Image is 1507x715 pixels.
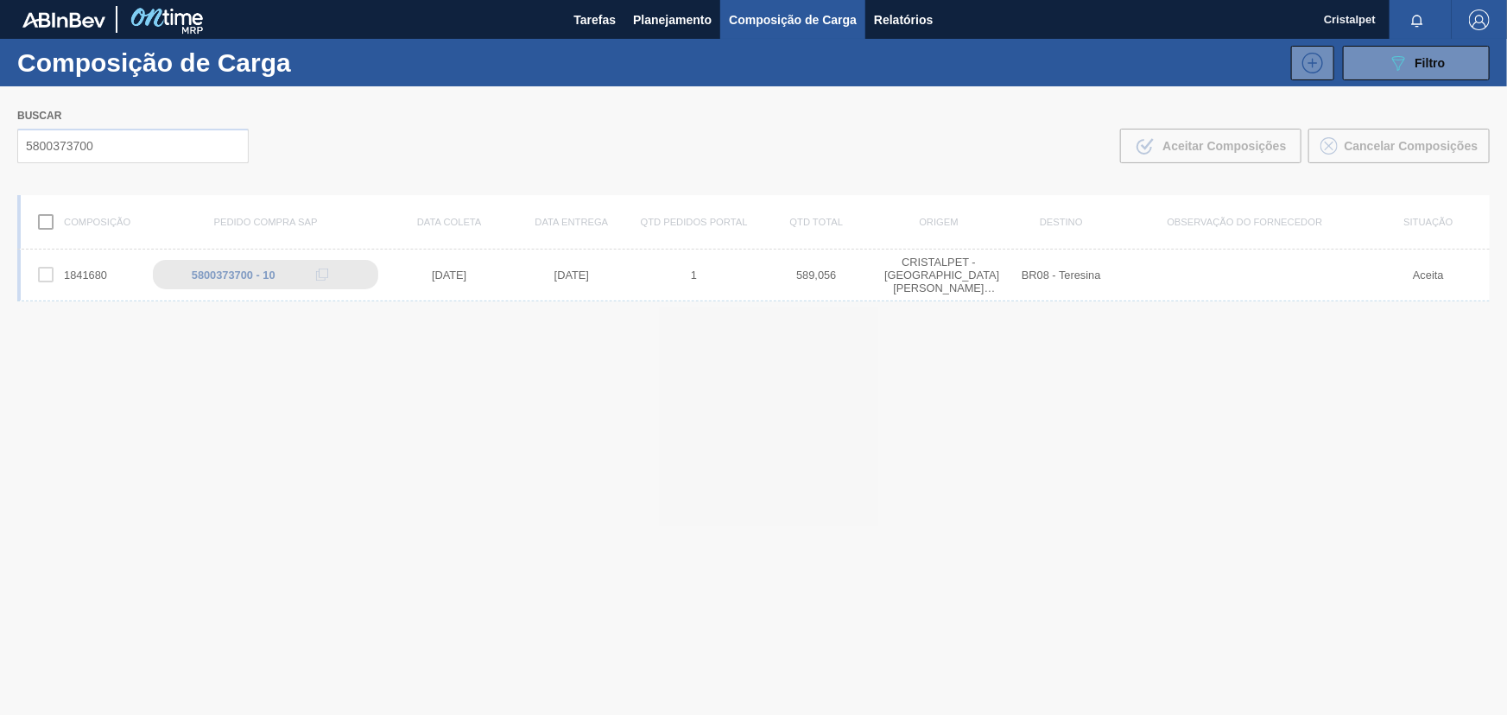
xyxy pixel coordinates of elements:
button: Notificações [1390,8,1445,32]
img: Logout [1469,9,1490,30]
span: Composição de Carga [729,9,857,30]
span: Filtro [1415,56,1446,70]
img: TNhmsLtSVTkK8tSr43FrP2fwEKptu5GPRR3wAAAABJRU5ErkJggg== [22,12,105,28]
button: Filtro [1343,46,1490,80]
span: Planejamento [633,9,712,30]
div: Nova Composição [1282,46,1334,80]
h1: Composição de Carga [17,53,297,73]
span: Tarefas [573,9,616,30]
span: Relatórios [874,9,933,30]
